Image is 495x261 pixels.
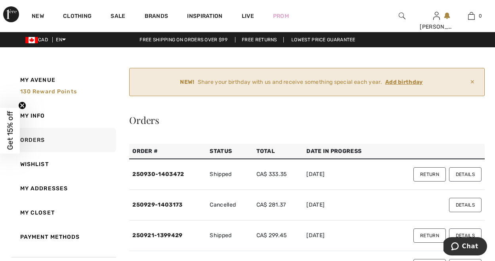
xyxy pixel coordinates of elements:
span: EN [56,37,66,43]
a: Payment Methods [10,225,116,249]
button: Details [449,198,482,212]
button: Details [449,228,482,243]
a: 250930-1403472 [132,171,184,178]
td: Shipped [206,159,253,190]
button: Return [413,167,446,182]
img: search the website [399,11,405,21]
td: [DATE] [303,190,385,220]
td: CA$ 299.45 [253,220,304,251]
a: Sign In [433,12,440,19]
th: Order # [129,144,206,159]
span: 130 Reward points [20,88,77,95]
button: Close teaser [18,101,26,109]
img: Canadian Dollar [25,37,38,43]
td: [DATE] [303,220,385,251]
span: ✕ [467,75,478,89]
a: Brands [145,13,168,21]
a: 250921-1399429 [132,232,182,239]
a: Sale [111,13,125,21]
td: Cancelled [206,190,253,220]
a: 0 [455,11,488,21]
a: Free Returns [235,37,284,43]
th: Status [206,144,253,159]
a: Lowest Price Guarantee [285,37,362,43]
a: My Addresses [10,176,116,201]
td: CA$ 333.35 [253,159,304,190]
a: Prom [273,12,289,20]
a: Orders [10,128,116,152]
strong: NEW! [180,78,194,86]
div: [PERSON_NAME] [420,23,453,31]
a: My Info [10,104,116,128]
th: Total [253,144,304,159]
button: Return [413,228,446,243]
a: Live [242,12,254,20]
td: CA$ 281.37 [253,190,304,220]
a: My Closet [10,201,116,225]
span: CAD [25,37,51,43]
span: Get 15% off [6,111,15,150]
a: Clothing [63,13,92,21]
th: Date in Progress [303,144,385,159]
img: My Info [433,11,440,21]
button: Details [449,167,482,182]
td: [DATE] [303,159,385,190]
span: Inspiration [187,13,222,21]
a: Wishlist [10,152,116,176]
a: Free shipping on orders over $99 [133,37,234,43]
a: 250929-1403173 [132,201,182,208]
div: Share your birthday with us and receive something special each year. [136,78,466,86]
iframe: Opens a widget where you can chat to one of our agents [443,237,487,257]
a: New [32,13,44,21]
span: My Avenue [20,76,55,84]
ins: Add birthday [385,79,423,85]
td: Shipped [206,220,253,251]
img: My Bag [468,11,475,21]
img: 1ère Avenue [3,6,19,22]
span: 0 [479,12,482,19]
div: Orders [129,115,485,125]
